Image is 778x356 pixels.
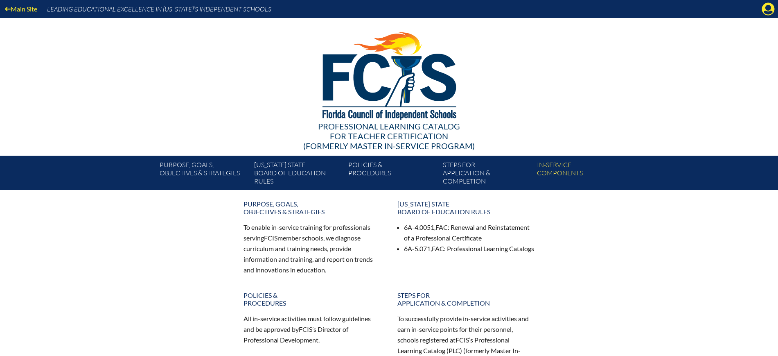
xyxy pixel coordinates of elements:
li: 6A-4.0051, : Renewal and Reinstatement of a Professional Certificate [404,222,535,243]
a: [US_STATE] StateBoard of Education rules [251,159,345,190]
p: All in-service activities must follow guidelines and be approved by ’s Director of Professional D... [244,313,381,345]
p: To enable in-service training for professionals serving member schools, we diagnose curriculum an... [244,222,381,275]
span: FCIS [264,234,277,242]
span: FAC [435,223,448,231]
span: FCIS [456,336,469,344]
li: 6A-5.071, : Professional Learning Catalogs [404,243,535,254]
a: Steps forapplication & completion [440,159,534,190]
svg: Manage Account [762,2,775,16]
a: [US_STATE] StateBoard of Education rules [392,197,540,219]
span: PLC [449,347,460,354]
a: Policies &Procedures [239,288,386,310]
a: Policies &Procedures [345,159,439,190]
a: In-servicecomponents [534,159,628,190]
span: for Teacher Certification [330,131,448,141]
a: Purpose, goals,objectives & strategies [156,159,250,190]
a: Steps forapplication & completion [392,288,540,310]
a: Purpose, goals,objectives & strategies [239,197,386,219]
span: FCIS [299,325,312,333]
div: Professional Learning Catalog (formerly Master In-service Program) [153,121,625,151]
a: Main Site [2,3,41,14]
img: FCISlogo221.eps [304,18,474,130]
span: FAC [432,245,444,252]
